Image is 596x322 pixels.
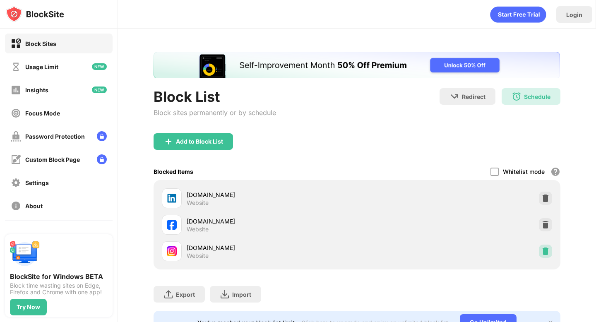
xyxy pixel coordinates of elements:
[25,156,80,163] div: Custom Block Page
[176,291,195,298] div: Export
[154,88,276,105] div: Block List
[10,272,108,281] div: BlockSite for Windows BETA
[11,154,21,165] img: customize-block-page-off.svg
[25,202,43,209] div: About
[154,52,560,78] iframe: Banner
[25,40,56,47] div: Block Sites
[167,193,177,203] img: favicons
[167,246,177,256] img: favicons
[25,63,58,70] div: Usage Limit
[17,304,40,310] div: Try Now
[503,168,545,175] div: Whitelist mode
[97,131,107,141] img: lock-menu.svg
[25,133,85,140] div: Password Protection
[6,6,64,22] img: logo-blocksite.svg
[92,87,107,93] img: new-icon.svg
[11,85,21,95] img: insights-off.svg
[154,108,276,117] div: Block sites permanently or by schedule
[462,93,485,100] div: Redirect
[25,87,48,94] div: Insights
[97,154,107,164] img: lock-menu.svg
[25,179,49,186] div: Settings
[187,217,357,226] div: [DOMAIN_NAME]
[92,63,107,70] img: new-icon.svg
[524,93,550,100] div: Schedule
[187,243,357,252] div: [DOMAIN_NAME]
[154,168,193,175] div: Blocked Items
[11,131,21,142] img: password-protection-off.svg
[11,178,21,188] img: settings-off.svg
[10,282,108,296] div: Block time wasting sites on Edge, Firefox and Chrome with one app!
[11,62,21,72] img: time-usage-off.svg
[167,220,177,230] img: favicons
[187,199,209,207] div: Website
[187,252,209,260] div: Website
[490,6,546,23] div: animation
[11,201,21,211] img: about-off.svg
[176,138,223,145] div: Add to Block List
[11,108,21,118] img: focus-off.svg
[187,226,209,233] div: Website
[25,110,60,117] div: Focus Mode
[11,38,21,49] img: block-on.svg
[10,239,40,269] img: push-desktop.svg
[232,291,251,298] div: Import
[566,11,582,18] div: Login
[187,190,357,199] div: [DOMAIN_NAME]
